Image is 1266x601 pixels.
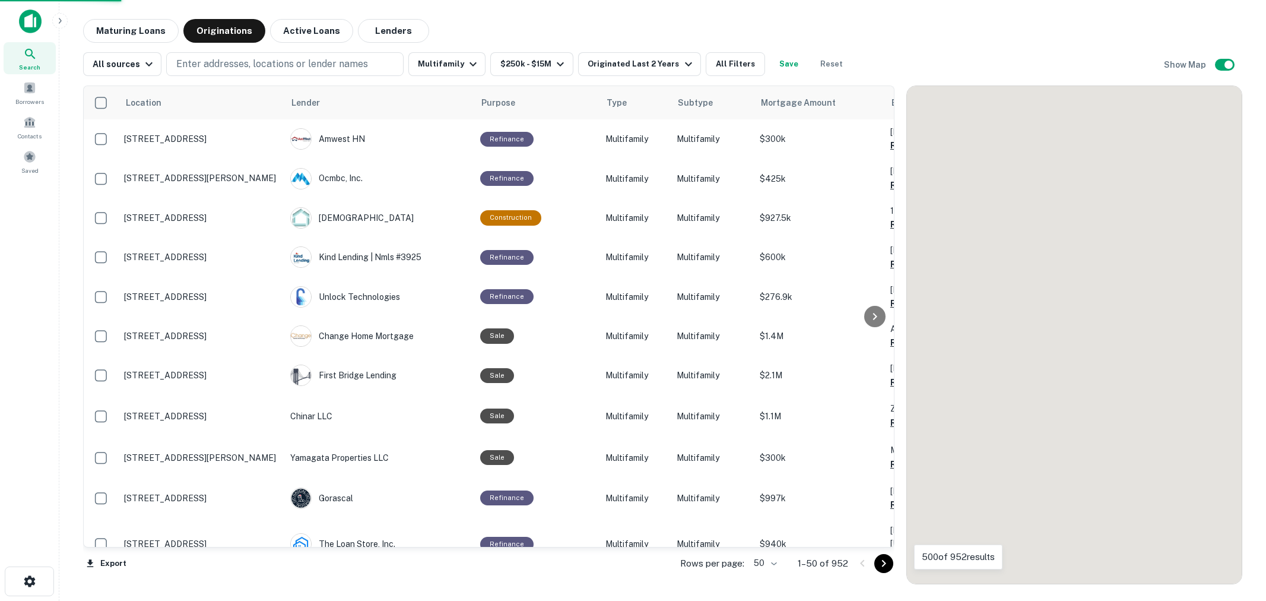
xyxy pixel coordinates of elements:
[890,498,986,512] button: Request Borrower Info
[290,488,468,509] div: Gorascal
[890,165,1009,178] p: [PERSON_NAME]
[83,52,161,76] button: All sources
[890,485,1009,498] p: [PERSON_NAME]
[290,128,468,150] div: Amwest HN
[770,52,808,76] button: Save your search to get updates of matches that match your search criteria.
[677,330,748,343] p: Multifamily
[678,96,713,110] span: Subtype
[408,52,486,76] button: Multifamily
[605,330,665,343] p: Multifamily
[4,145,56,178] a: Saved
[677,369,748,382] p: Multifamily
[290,325,468,347] div: Change Home Mortgage
[890,444,1009,457] p: M Tsai Trust
[607,96,627,110] span: Type
[605,537,665,551] p: Multifamily
[166,52,404,76] button: Enter addresses, locations or lender names
[124,252,278,262] p: [STREET_ADDRESS]
[124,370,278,381] p: [STREET_ADDRESS]
[890,243,1009,257] p: [PERSON_NAME]
[480,289,534,304] div: This loan purpose was for refinancing
[19,10,42,33] img: capitalize-icon.png
[1207,506,1266,563] iframe: Chat Widget
[749,555,779,572] div: 50
[760,369,878,382] p: $2.1M
[677,251,748,264] p: Multifamily
[290,410,468,423] p: Chinar LLC
[677,290,748,303] p: Multifamily
[124,453,278,463] p: [STREET_ADDRESS][PERSON_NAME]
[291,129,311,149] img: picture
[124,134,278,144] p: [STREET_ADDRESS]
[4,77,56,109] a: Borrowers
[890,296,986,311] button: Request Borrower Info
[605,132,665,145] p: Multifamily
[890,283,1009,296] p: [PERSON_NAME] Trust
[588,57,695,71] div: Originated Last 2 Years
[4,111,56,143] a: Contacts
[125,96,177,110] span: Location
[605,410,665,423] p: Multifamily
[290,207,468,229] div: [DEMOGRAPHIC_DATA]
[890,178,986,192] button: Request Borrower Info
[124,539,278,549] p: [STREET_ADDRESS]
[890,416,986,430] button: Request Borrower Info
[21,166,39,175] span: Saved
[890,375,986,390] button: Request Borrower Info
[124,173,278,184] p: [STREET_ADDRESS][PERSON_NAME]
[874,554,893,573] button: Go to next page
[284,86,474,119] th: Lender
[291,287,311,307] img: picture
[480,328,514,343] div: Sale
[605,172,665,185] p: Multifamily
[890,257,986,271] button: Request Borrower Info
[677,132,748,145] p: Multifamily
[605,492,665,505] p: Multifamily
[890,457,986,472] button: Request Borrower Info
[291,169,311,189] img: picture
[291,326,311,346] img: picture
[890,204,1009,217] p: 162 East SAN Salvador LLC
[798,556,848,571] p: 1–50 of 952
[480,171,534,186] div: This loan purpose was for refinancing
[890,524,1009,550] p: [PERSON_NAME] [PERSON_NAME]
[291,247,311,267] img: picture
[605,251,665,264] p: Multifamily
[124,213,278,223] p: [STREET_ADDRESS]
[922,550,995,564] p: 500 of 952 results
[291,365,311,385] img: picture
[760,211,878,224] p: $927.5k
[891,96,929,110] span: Borrower
[290,533,468,555] div: The Loan Store, Inc.
[124,331,278,341] p: [STREET_ADDRESS]
[290,286,468,308] div: Unlock Technologies
[760,410,878,423] p: $1.1M
[290,365,468,386] div: First Bridge Lending
[490,52,573,76] button: $250k - $15M
[760,251,878,264] p: $600k
[890,138,986,153] button: Request Borrower Info
[599,86,671,119] th: Type
[605,211,665,224] p: Multifamily
[890,362,1009,375] p: [PERSON_NAME] Trust
[358,19,429,43] button: Lenders
[124,493,278,504] p: [STREET_ADDRESS]
[605,369,665,382] p: Multifamily
[480,537,534,552] div: This loan purpose was for refinancing
[677,211,748,224] p: Multifamily
[754,86,884,119] th: Mortgage Amount
[291,208,311,228] img: picture
[706,52,765,76] button: All Filters
[118,86,284,119] th: Location
[474,86,599,119] th: Purpose
[890,125,1009,138] p: [PERSON_NAME] L
[18,131,42,141] span: Contacts
[760,330,878,343] p: $1.4M
[176,57,368,71] p: Enter addresses, locations or lender names
[4,42,56,74] a: Search
[677,451,748,464] p: Multifamily
[480,132,534,147] div: This loan purpose was for refinancing
[760,537,878,551] p: $940k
